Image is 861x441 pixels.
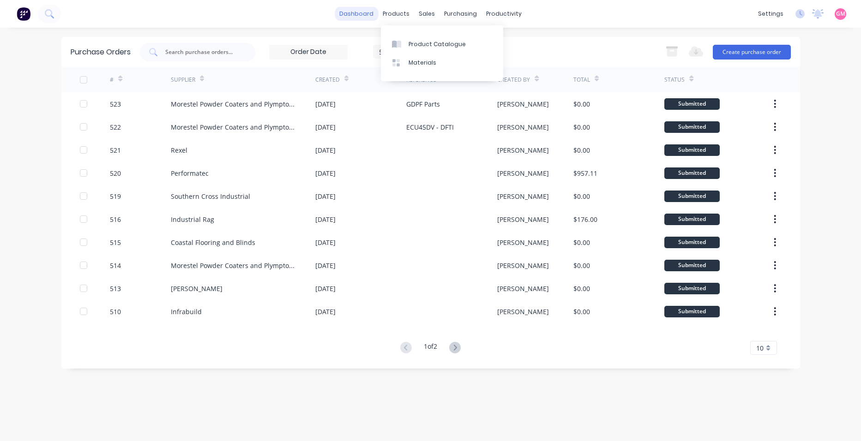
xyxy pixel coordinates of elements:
div: $0.00 [573,284,590,293]
div: [PERSON_NAME] [497,122,549,132]
div: Supplier [171,76,195,84]
input: Order Date [270,45,347,59]
div: $176.00 [573,215,597,224]
div: 520 [110,168,121,178]
div: $0.00 [573,261,590,270]
div: Submitted [664,121,720,133]
div: $0.00 [573,145,590,155]
div: [DATE] [315,168,336,178]
div: $0.00 [573,122,590,132]
div: Submitted [664,144,720,156]
div: Submitted [664,214,720,225]
div: Infrabuild [171,307,202,316]
a: Materials [381,54,503,72]
div: Performatec [171,168,209,178]
div: Rexel [171,145,187,155]
div: # [110,76,114,84]
div: [PERSON_NAME] [497,99,549,109]
div: 516 [110,215,121,224]
div: 510 [110,307,121,316]
div: 1 of 2 [424,341,437,355]
div: Created By [497,76,530,84]
div: GDPF Parts [406,99,440,109]
div: Purchase Orders [71,47,131,58]
div: Submitted [664,237,720,248]
div: Materials [409,59,436,67]
div: Submitted [664,191,720,202]
div: [PERSON_NAME] [497,284,549,293]
div: 514 [110,261,121,270]
span: GM [836,10,845,18]
div: 513 [110,284,121,293]
button: Create purchase order [713,45,791,60]
div: [PERSON_NAME] [497,191,549,201]
img: Factory [17,7,30,21]
div: Total [573,76,590,84]
div: Status [664,76,685,84]
div: products [378,7,414,21]
div: $957.11 [573,168,597,178]
div: [DATE] [315,238,336,247]
div: Submitted [664,306,720,317]
div: ECU45DV - DFTI [406,122,454,132]
div: Submitted [664,283,720,294]
div: [PERSON_NAME] [497,168,549,178]
div: [PERSON_NAME] [171,284,223,293]
div: [PERSON_NAME] [497,215,549,224]
div: 522 [110,122,121,132]
div: Southern Cross Industrial [171,191,250,201]
div: Submitted [664,167,720,179]
div: 5 Statuses [379,47,445,56]
div: Coastal Flooring and Blinds [171,238,255,247]
div: [DATE] [315,261,336,270]
div: Submitted [664,98,720,110]
div: $0.00 [573,191,590,201]
a: Product Catalogue [381,35,503,53]
div: 519 [110,191,121,201]
div: [DATE] [315,284,336,293]
a: dashboard [335,7,378,21]
div: Morestel Powder Coaters and Plympton Grit Blasting [171,261,297,270]
div: [DATE] [315,191,336,201]
div: $0.00 [573,307,590,316]
div: [PERSON_NAME] [497,238,549,247]
div: purchasing [440,7,482,21]
input: Search purchase orders... [164,48,241,57]
div: Product Catalogue [409,40,466,48]
div: 523 [110,99,121,109]
div: [DATE] [315,307,336,316]
div: [DATE] [315,215,336,224]
div: [PERSON_NAME] [497,145,549,155]
div: [DATE] [315,145,336,155]
div: sales [414,7,440,21]
div: [DATE] [315,122,336,132]
div: Submitted [664,260,720,271]
div: [DATE] [315,99,336,109]
div: [PERSON_NAME] [497,261,549,270]
div: Morestel Powder Coaters and Plympton Grit Blasting [171,99,297,109]
div: Industrial Rag [171,215,214,224]
div: $0.00 [573,238,590,247]
div: 521 [110,145,121,155]
div: Created [315,76,340,84]
div: settings [753,7,788,21]
div: productivity [482,7,526,21]
div: [PERSON_NAME] [497,307,549,316]
div: Morestel Powder Coaters and Plympton Grit Blasting [171,122,297,132]
div: 515 [110,238,121,247]
span: 10 [756,343,764,353]
div: $0.00 [573,99,590,109]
